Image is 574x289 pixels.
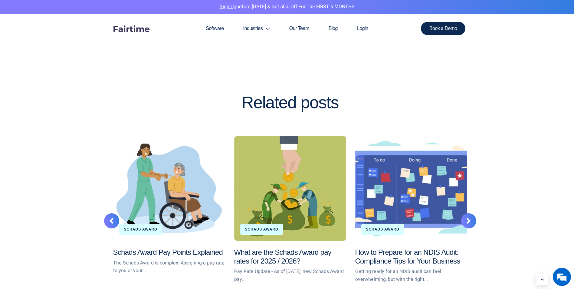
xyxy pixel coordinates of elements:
a: How to Prepare for an NDIS Audit: Compliance Tips for Your Business [355,248,460,265]
a: Learn More [536,274,548,285]
a: What are the Schads Award pay rates for 2025 / 2026? [234,248,332,265]
div: Minimize live chat window [99,3,114,18]
a: Schads Award Pay Points Explained [113,136,225,241]
p: before [DATE] & Get 50% Off for the FIRST 6 MONTHS [5,3,569,11]
a: Blog [319,14,347,43]
a: Schads Award [124,227,157,231]
a: Software [196,14,233,43]
a: Book a Demo [421,22,466,35]
p: The Schads Award is complex. Assigning a pay rate to you or your... [113,259,225,275]
a: Schads Award Pay Points Explained [113,248,223,256]
a: Schads Award [245,227,278,231]
div: Chat with us now [31,34,102,42]
a: What are the Schads Award pay rates for 2025 / 2026? [234,136,346,241]
span: We're online! [35,76,84,138]
p: Getting ready for an NDIS audit can feel overwhelming, but with the right... [355,268,467,283]
a: How to Prepare for an NDIS Audit: Compliance Tips for Your Business [355,136,467,241]
p: Pay Rate Update - As of [DATE], new Schads Award pay... [234,268,346,283]
a: Sign Up [220,3,236,10]
a: Schads Award [366,227,399,231]
textarea: Type your message and hit 'Enter' [3,165,115,187]
span: Book a Demo [429,26,457,31]
a: Login [347,14,378,43]
h2: Related posts [109,93,472,112]
a: Our Team [280,14,319,43]
a: Industries [234,14,280,43]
